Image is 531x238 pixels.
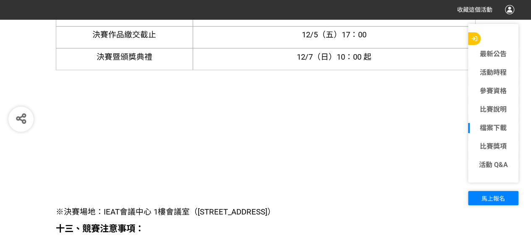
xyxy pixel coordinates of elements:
[56,207,275,216] span: ※決賽場地：IEAT會議中心 1樓會議室（[STREET_ADDRESS]）
[468,141,518,152] a: 比賽獎項
[457,6,492,13] span: 收藏這個活動
[468,123,518,133] a: 檔案下載
[468,160,518,170] a: 活動 Q&A
[468,105,518,115] a: 比賽說明
[97,52,152,62] span: 決賽暨頒獎典禮
[468,68,518,78] a: 活動時程
[302,30,366,39] span: 12/5（五）17：00
[297,52,371,62] span: 12/7（日）10：00 起
[92,30,156,39] span: 決賽作品繳交截止
[481,195,505,202] span: 馬上報名
[468,49,518,59] a: 最新公告
[468,86,518,96] a: 參賽資格
[56,223,144,233] strong: 十三、競賽注意事項：
[468,191,518,205] button: 馬上報名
